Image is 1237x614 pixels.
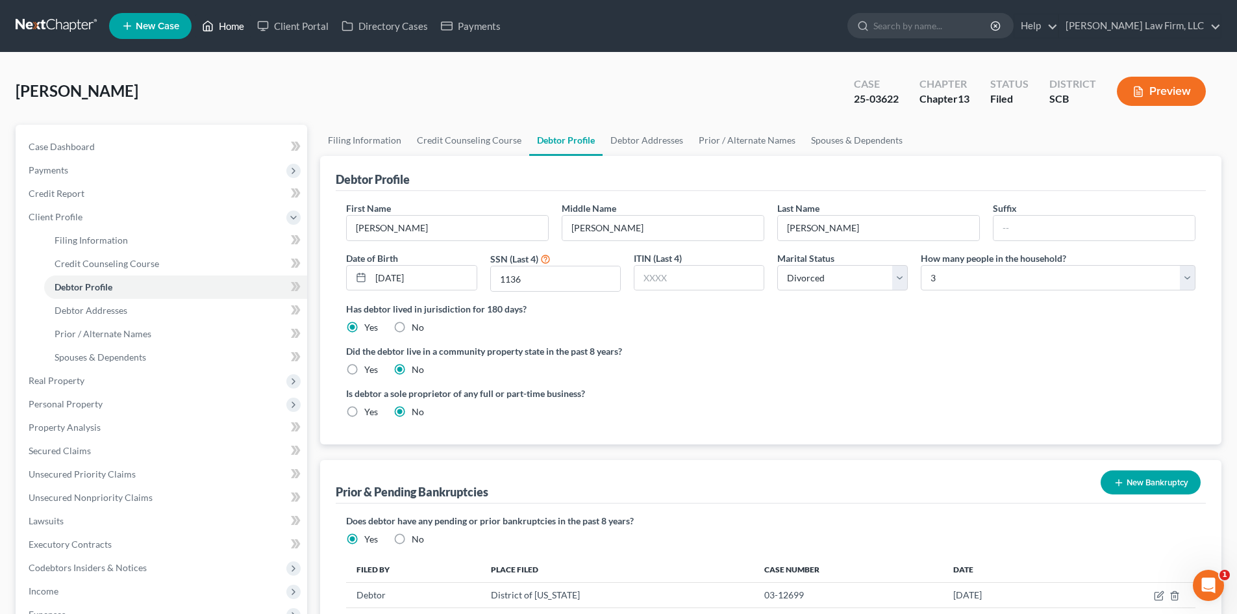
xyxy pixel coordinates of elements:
[29,375,84,386] span: Real Property
[136,21,179,31] span: New Case
[55,328,151,339] span: Prior / Alternate Names
[44,252,307,275] a: Credit Counseling Course
[409,125,529,156] a: Credit Counseling Course
[778,216,979,240] input: --
[919,92,969,107] div: Chapter
[55,281,112,292] span: Debtor Profile
[990,77,1029,92] div: Status
[990,92,1029,107] div: Filed
[919,77,969,92] div: Chapter
[371,266,476,290] input: MM/DD/YYYY
[364,363,378,376] label: Yes
[251,14,335,38] a: Client Portal
[29,141,95,152] span: Case Dashboard
[993,201,1017,215] label: Suffix
[346,344,1195,358] label: Did the debtor live in a community property state in the past 8 years?
[777,201,819,215] label: Last Name
[44,299,307,322] a: Debtor Addresses
[346,583,481,608] td: Debtor
[412,321,424,334] label: No
[336,484,488,500] div: Prior & Pending Bankruptcies
[943,583,1066,608] td: [DATE]
[195,14,251,38] a: Home
[364,321,378,334] label: Yes
[29,468,136,480] span: Unsecured Priority Claims
[18,533,307,556] a: Executory Contracts
[44,229,307,252] a: Filing Information
[55,352,146,363] span: Spouses & Dependents
[18,416,307,439] a: Property Analysis
[634,251,682,265] label: ITIN (Last 4)
[481,583,754,608] td: District of [US_STATE]
[29,585,58,596] span: Income
[943,556,1066,582] th: Date
[29,492,153,503] span: Unsecured Nonpriority Claims
[29,445,91,456] span: Secured Claims
[29,539,112,550] span: Executory Contracts
[346,201,391,215] label: First Name
[364,405,378,418] label: Yes
[412,533,424,546] label: No
[434,14,507,38] a: Payments
[29,398,103,409] span: Personal Property
[1049,92,1096,107] div: SCB
[490,252,538,266] label: SSN (Last 4)
[854,77,899,92] div: Case
[55,235,128,246] span: Filing Information
[335,14,434,38] a: Directory Cases
[1219,570,1230,580] span: 1
[777,251,834,265] label: Marital Status
[691,125,803,156] a: Prior / Alternate Names
[44,346,307,369] a: Spouses & Dependents
[562,201,616,215] label: Middle Name
[55,305,127,316] span: Debtor Addresses
[18,135,307,159] a: Case Dashboard
[336,172,410,187] div: Debtor Profile
[603,125,691,156] a: Debtor Addresses
[481,556,754,582] th: Place Filed
[55,258,159,269] span: Credit Counseling Course
[412,405,424,418] label: No
[29,164,68,175] span: Payments
[803,125,910,156] a: Spouses & Dependents
[412,363,424,376] label: No
[529,125,603,156] a: Debtor Profile
[346,251,398,265] label: Date of Birth
[18,486,307,509] a: Unsecured Nonpriority Claims
[754,583,943,608] td: 03-12699
[634,266,764,290] input: XXXX
[958,92,969,105] span: 13
[491,266,620,291] input: XXXX
[346,514,1195,528] label: Does debtor have any pending or prior bankruptcies in the past 8 years?
[18,182,307,205] a: Credit Report
[364,533,378,546] label: Yes
[346,302,1195,316] label: Has debtor lived in jurisdiction for 180 days?
[320,125,409,156] a: Filing Information
[562,216,764,240] input: M.I
[754,556,943,582] th: Case Number
[1049,77,1096,92] div: District
[1101,470,1201,494] button: New Bankruptcy
[44,275,307,299] a: Debtor Profile
[29,422,101,433] span: Property Analysis
[1059,14,1221,38] a: [PERSON_NAME] Law Firm, LLC
[18,463,307,486] a: Unsecured Priority Claims
[346,387,764,400] label: Is debtor a sole proprietor of any full or part-time business?
[993,216,1195,240] input: --
[1014,14,1058,38] a: Help
[854,92,899,107] div: 25-03622
[873,14,992,38] input: Search by name...
[29,562,147,573] span: Codebtors Insiders & Notices
[1117,77,1206,106] button: Preview
[44,322,307,346] a: Prior / Alternate Names
[347,216,548,240] input: --
[29,188,84,199] span: Credit Report
[18,509,307,533] a: Lawsuits
[346,556,481,582] th: Filed By
[18,439,307,463] a: Secured Claims
[29,515,64,526] span: Lawsuits
[921,251,1066,265] label: How many people in the household?
[29,211,82,222] span: Client Profile
[16,81,138,100] span: [PERSON_NAME]
[1193,570,1224,601] iframe: Intercom live chat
